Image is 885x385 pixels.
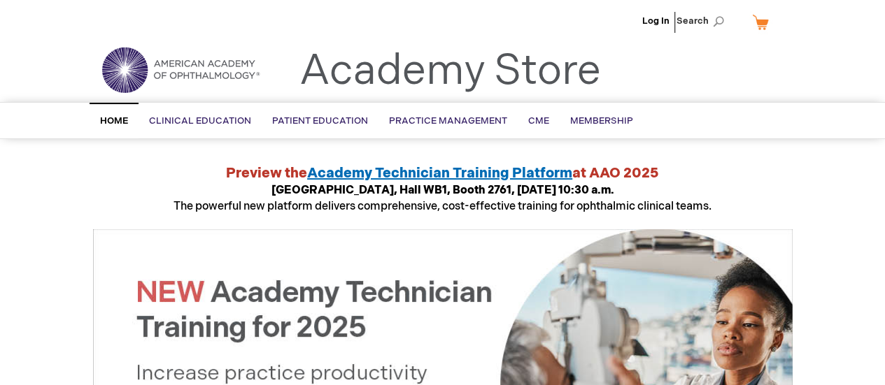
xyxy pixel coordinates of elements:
[677,7,730,35] span: Search
[570,115,633,126] span: Membership
[299,46,601,96] a: Academy Store
[389,115,507,126] span: Practice Management
[226,165,659,182] strong: Preview the at AAO 2025
[307,165,572,182] a: Academy Technician Training Platform
[271,184,614,197] strong: [GEOGRAPHIC_DATA], Hall WB1, Booth 2761, [DATE] 10:30 a.m.
[100,115,128,126] span: Home
[272,115,368,126] span: Patient Education
[642,15,670,27] a: Log In
[528,115,549,126] span: CME
[174,184,711,213] span: The powerful new platform delivers comprehensive, cost-effective training for ophthalmic clinical...
[149,115,251,126] span: Clinical Education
